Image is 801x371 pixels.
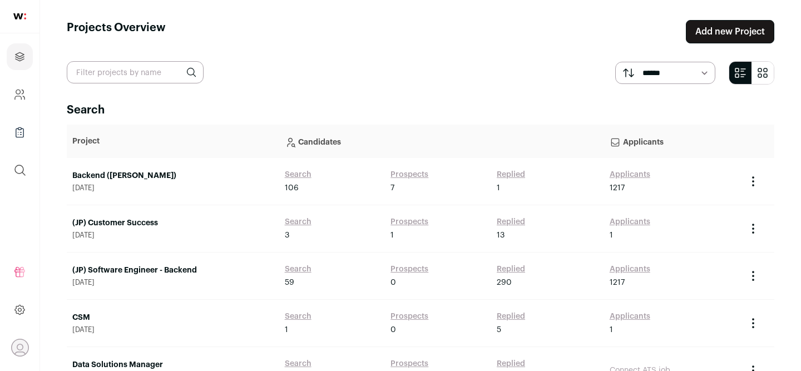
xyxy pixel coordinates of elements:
a: Applicants [610,169,650,180]
span: 106 [285,182,299,194]
a: Prospects [390,169,428,180]
span: 1 [390,230,394,241]
a: Company and ATS Settings [7,81,33,108]
a: Replied [497,169,525,180]
a: Add new Project [686,20,774,43]
img: wellfound-shorthand-0d5821cbd27db2630d0214b213865d53afaa358527fdda9d0ea32b1df1b89c2c.svg [13,13,26,19]
button: Open dropdown [11,339,29,357]
a: Search [285,358,311,369]
button: Project Actions [746,316,760,330]
span: 3 [285,230,289,241]
span: [DATE] [72,231,274,240]
a: Data Solutions Manager [72,359,274,370]
span: 1217 [610,277,625,288]
a: (JP) Software Engineer - Backend [72,265,274,276]
a: Prospects [390,216,428,227]
span: [DATE] [72,325,274,334]
span: [DATE] [72,184,274,192]
a: Backend ([PERSON_NAME]) [72,170,274,181]
span: 5 [497,324,501,335]
a: Prospects [390,311,428,322]
a: Prospects [390,358,428,369]
span: 290 [497,277,512,288]
span: 1 [285,324,288,335]
span: 0 [390,324,396,335]
a: Company Lists [7,119,33,146]
input: Filter projects by name [67,61,204,83]
p: Applicants [610,130,735,152]
a: CSM [72,312,274,323]
button: Project Actions [746,269,760,283]
a: Search [285,311,311,322]
span: 13 [497,230,505,241]
span: 1 [497,182,500,194]
a: Applicants [610,311,650,322]
p: Candidates [285,130,599,152]
span: 1 [610,230,613,241]
span: 7 [390,182,394,194]
a: Replied [497,311,525,322]
p: Project [72,136,274,147]
button: Project Actions [746,175,760,188]
h1: Projects Overview [67,20,166,43]
a: Search [285,169,311,180]
span: 0 [390,277,396,288]
span: [DATE] [72,278,274,287]
a: Applicants [610,216,650,227]
span: 1217 [610,182,625,194]
a: Applicants [610,264,650,275]
a: Search [285,264,311,275]
a: Replied [497,216,525,227]
span: 1 [610,324,613,335]
h2: Search [67,102,774,118]
a: (JP) Customer Success [72,217,274,229]
a: Search [285,216,311,227]
span: 59 [285,277,294,288]
a: Replied [497,358,525,369]
a: Prospects [390,264,428,275]
a: Projects [7,43,33,70]
a: Replied [497,264,525,275]
button: Project Actions [746,222,760,235]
